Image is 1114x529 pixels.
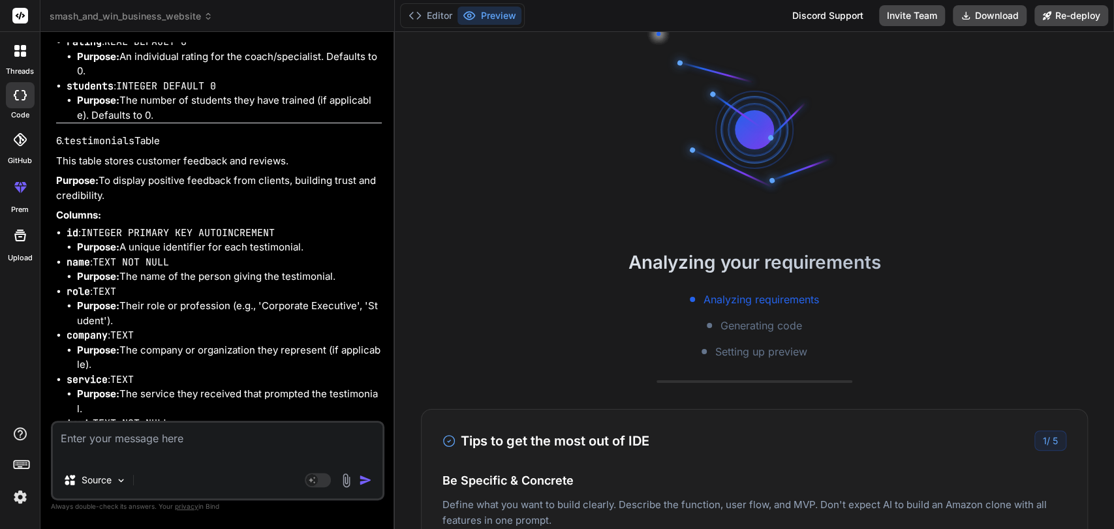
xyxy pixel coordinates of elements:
[67,285,90,298] code: role
[1034,431,1066,451] div: /
[395,249,1114,276] h2: Analyzing your requirements
[442,431,649,451] h3: Tips to get the most out of IDE
[56,174,382,203] p: To display positive feedback from clients, building trust and credibility.
[67,255,382,284] li: :
[67,284,382,329] li: :
[175,502,198,510] span: privacy
[77,93,382,123] li: The number of students they have trained (if applicable). Defaults to 0.
[77,241,119,253] strong: Purpose:
[77,50,119,63] strong: Purpose:
[67,80,114,93] code: students
[116,80,216,93] code: INTEGER DEFAULT 0
[77,387,382,416] li: The service they received that prompted the testimonial.
[67,35,102,48] code: rating
[67,372,382,417] li: :
[93,256,169,269] code: TEXT NOT NULL
[93,417,169,430] code: TEXT NOT NULL
[64,134,134,147] code: testimonials
[110,329,134,342] code: TEXT
[56,174,99,187] strong: Purpose:
[77,343,382,372] li: The company or organization they represent (if applicable).
[1034,5,1108,26] button: Re-deploy
[56,134,382,149] h4: 6. Table
[1043,435,1047,446] span: 1
[67,226,78,239] code: id
[77,269,382,284] li: The name of the person giving the testimonial.
[67,328,382,372] li: :
[81,226,275,239] code: INTEGER PRIMARY KEY AUTOINCREMENT
[67,329,108,342] code: company
[457,7,521,25] button: Preview
[67,79,382,123] li: :
[51,500,384,513] p: Always double-check its answers. Your in Bind
[93,285,116,298] code: TEXT
[67,256,90,269] code: name
[82,474,112,487] p: Source
[77,299,382,328] li: Their role or profession (e.g., 'Corporate Executive', 'Student').
[67,417,90,430] code: text
[879,5,945,26] button: Invite Team
[784,5,871,26] div: Discord Support
[53,423,382,462] textarea: add a login functionality, where user can login through gmail account or phone number and otp
[77,344,119,356] strong: Purpose:
[6,66,34,77] label: threads
[339,473,354,488] img: attachment
[77,50,382,79] li: An individual rating for the coach/specialist. Defaults to 0.
[67,35,382,79] li: :
[77,387,119,400] strong: Purpose:
[8,155,32,166] label: GitHub
[8,252,33,264] label: Upload
[67,226,382,255] li: :
[56,209,101,221] strong: Columns:
[104,35,187,48] code: REAL DEFAULT 0
[715,344,807,359] span: Setting up preview
[720,318,801,333] span: Generating code
[67,416,382,446] li: :
[703,292,818,307] span: Analyzing requirements
[116,475,127,486] img: Pick Models
[77,240,382,255] li: A unique identifier for each testimonial.
[50,10,213,23] span: smash_and_win_business_website
[77,299,119,312] strong: Purpose:
[1053,435,1058,446] span: 5
[77,270,119,282] strong: Purpose:
[953,5,1027,26] button: Download
[11,110,29,121] label: code
[56,154,382,169] p: This table stores customer feedback and reviews.
[11,204,29,215] label: prem
[110,373,134,386] code: TEXT
[9,486,31,508] img: settings
[359,474,372,487] img: icon
[77,94,119,106] strong: Purpose:
[403,7,457,25] button: Editor
[67,373,108,386] code: service
[442,472,1066,489] h4: Be Specific & Concrete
